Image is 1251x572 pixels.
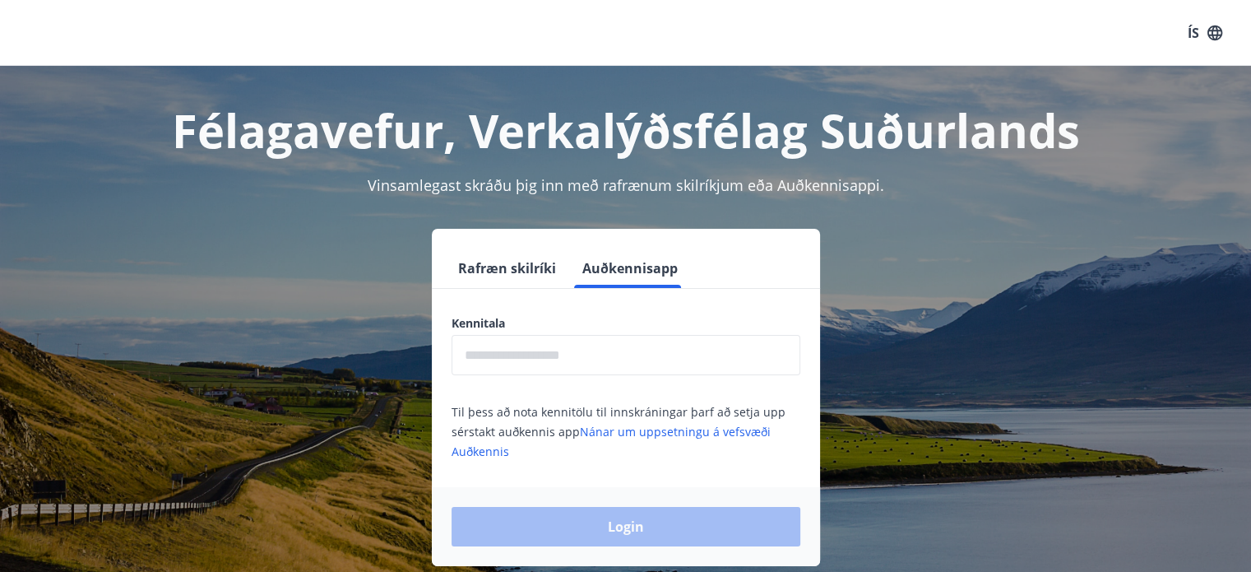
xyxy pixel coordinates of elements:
button: ÍS [1179,18,1231,48]
a: Nánar um uppsetningu á vefsvæði Auðkennis [452,424,771,459]
button: Rafræn skilríki [452,249,563,288]
button: Auðkennisapp [576,249,684,288]
h1: Félagavefur, Verkalýðsfélag Suðurlands [53,99,1198,161]
label: Kennitala [452,315,800,332]
span: Til þess að nota kennitölu til innskráningar þarf að setja upp sérstakt auðkennis app [452,404,785,459]
span: Vinsamlegast skráðu þig inn með rafrænum skilríkjum eða Auðkennisappi. [368,175,884,195]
